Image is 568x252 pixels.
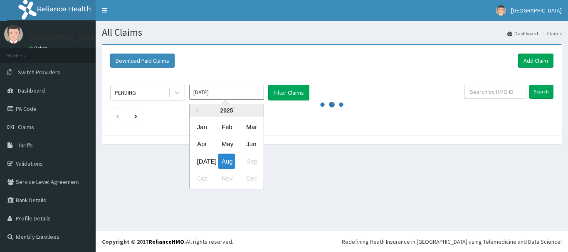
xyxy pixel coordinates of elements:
[194,119,210,135] div: Choose January 2025
[268,85,309,100] button: Filter Claims
[18,69,60,76] span: Switch Providers
[464,85,526,99] input: Search by HMO ID
[194,137,210,152] div: Choose April 2025
[4,25,23,44] img: User Image
[190,118,264,187] div: month 2025-08
[218,137,235,152] div: Choose May 2025
[115,88,136,97] div: PENDING
[194,154,210,169] div: Choose July 2025
[102,238,186,245] strong: Copyright © 2017 .
[29,45,49,51] a: Online
[539,30,562,37] li: Claims
[18,87,45,94] span: Dashboard
[190,104,264,117] div: 2025
[243,119,259,135] div: Choose March 2025
[218,154,235,169] div: Choose August 2025
[194,108,198,113] button: Previous Year
[496,5,506,16] img: User Image
[134,112,137,120] a: Next page
[116,112,119,120] a: Previous page
[189,85,264,100] input: Select Month and Year
[29,34,98,41] p: [GEOGRAPHIC_DATA]
[18,123,34,131] span: Claims
[511,7,562,14] span: [GEOGRAPHIC_DATA]
[342,237,562,246] div: Redefining Heath Insurance in [GEOGRAPHIC_DATA] using Telemedicine and Data Science!
[96,231,568,252] footer: All rights reserved.
[319,92,344,117] svg: audio-loading
[518,54,553,68] a: Add Claim
[529,85,553,99] input: Search
[148,238,184,245] a: RelianceHMO
[18,142,33,149] span: Tariffs
[110,54,175,68] button: Download Paid Claims
[102,27,562,38] h1: All Claims
[507,30,538,37] a: Dashboard
[243,137,259,152] div: Choose June 2025
[218,119,235,135] div: Choose February 2025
